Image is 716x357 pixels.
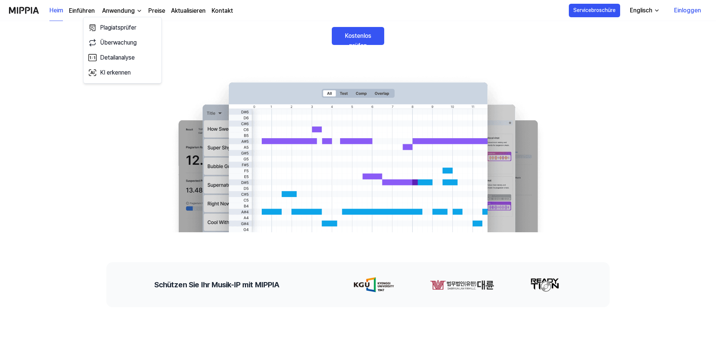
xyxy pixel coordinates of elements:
a: Detailanalyse [87,50,158,65]
font: Überwachung [100,39,137,46]
img: Partner-Logo-2 [514,277,543,292]
img: Hauptbild [163,75,553,232]
font: Schützen Sie Ihr Musik-IP mit MIPPIA [154,280,279,289]
a: Plagiatsprüfer [87,20,158,35]
font: Anwendung [102,7,135,14]
font: Servicebroschüre [573,7,616,13]
font: Heim [49,7,63,14]
font: Plagiatsprüfer [100,24,136,31]
a: Einführen [69,6,95,15]
font: Einführen [69,7,95,14]
button: Anwendung [101,6,142,15]
font: Englisch [630,7,652,14]
a: KI erkennen [87,65,158,80]
font: Preise [148,7,165,14]
a: Kontakt [212,6,233,15]
a: Preise [148,6,165,15]
button: Servicebroschüre [569,4,620,17]
font: Aktualisieren [171,7,206,14]
img: partner-logo-0 [337,277,377,292]
a: Aktualisieren [171,6,206,15]
font: Kostenlos prüfen [345,32,371,49]
font: Einloggen [674,7,701,14]
font: Kontakt [212,7,233,14]
img: Partner-Logo-1 [413,277,478,292]
a: Kostenlos prüfen [332,27,384,45]
a: Heim [49,0,63,21]
img: runter [136,8,142,14]
a: Überwachung [87,35,158,50]
font: Detailanalyse [100,54,135,61]
button: Englisch [624,3,664,18]
font: KI erkennen [100,69,131,76]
